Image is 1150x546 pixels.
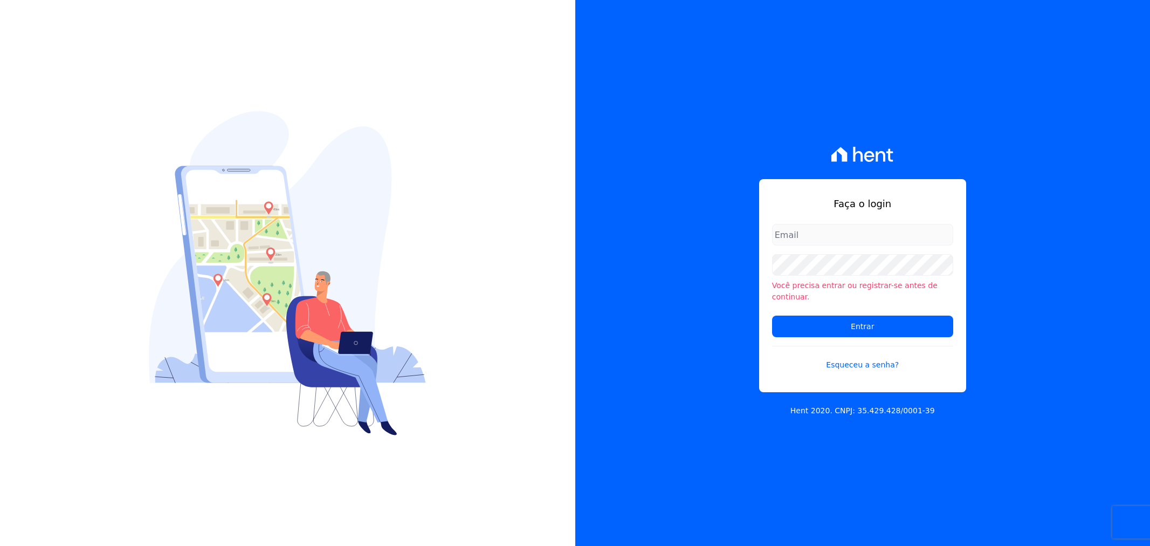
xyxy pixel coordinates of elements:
[772,224,953,245] input: Email
[772,346,953,371] a: Esqueceu a senha?
[772,196,953,211] h1: Faça o login
[790,405,935,417] p: Hent 2020. CNPJ: 35.429.428/0001-39
[772,316,953,337] input: Entrar
[149,111,426,435] img: Login
[772,280,953,303] li: Você precisa entrar ou registrar-se antes de continuar.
